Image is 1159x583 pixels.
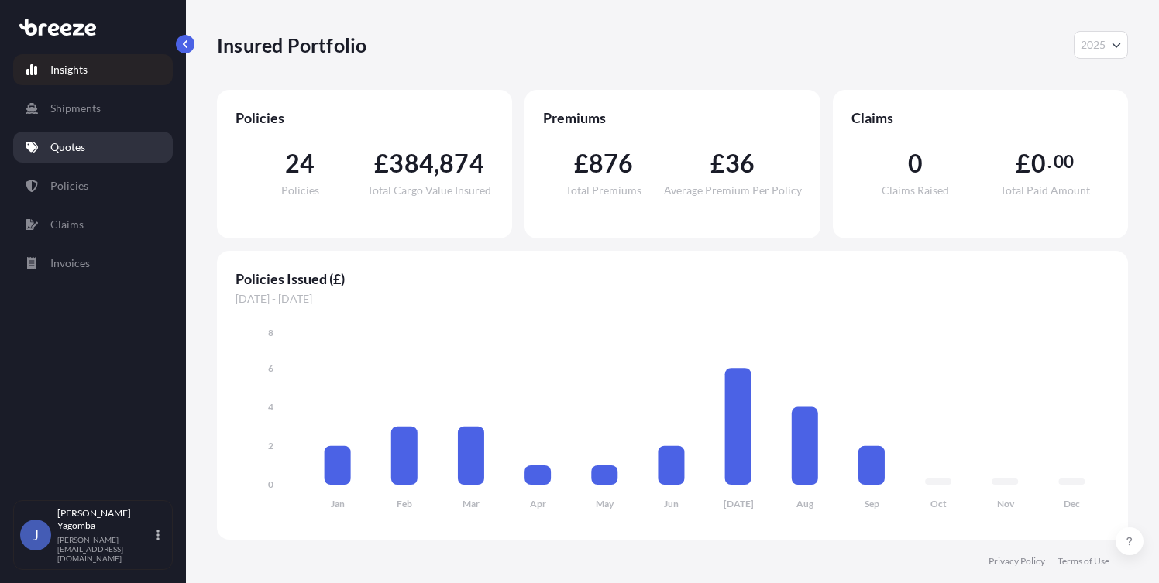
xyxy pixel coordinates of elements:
span: . [1047,156,1051,168]
tspan: Dec [1064,498,1080,509]
span: £ [710,151,725,176]
p: Quotes [50,139,85,155]
tspan: May [596,498,614,509]
span: £ [374,151,389,176]
span: Policies [281,185,319,196]
tspan: Aug [796,498,814,509]
button: Year Selector [1074,31,1128,59]
tspan: [DATE] [724,498,754,509]
p: [PERSON_NAME][EMAIL_ADDRESS][DOMAIN_NAME] [57,535,153,563]
span: Claims Raised [882,185,949,196]
span: Total Cargo Value Insured [367,185,491,196]
span: 36 [725,151,755,176]
a: Policies [13,170,173,201]
span: 2025 [1081,37,1106,53]
span: Policies Issued (£) [236,269,1109,288]
tspan: 4 [268,401,273,413]
p: Shipments [50,101,101,116]
tspan: Apr [530,498,546,509]
span: Total Premiums [566,185,641,196]
p: Insights [50,62,88,77]
tspan: Jan [331,498,345,509]
span: 00 [1054,156,1074,168]
p: [PERSON_NAME] Yagomba [57,507,153,532]
tspan: Feb [397,498,412,509]
span: J [33,527,39,543]
p: Claims [50,217,84,232]
p: Policies [50,178,88,194]
a: Terms of Use [1058,555,1109,568]
tspan: 2 [268,440,273,451]
span: 876 [589,151,634,176]
a: Invoices [13,248,173,279]
a: Insights [13,54,173,85]
tspan: 0 [268,478,273,490]
span: Premiums [543,108,801,127]
span: 0 [1031,151,1046,176]
span: £ [574,151,589,176]
span: 0 [908,151,923,176]
p: Insured Portfolio [217,33,366,57]
a: Shipments [13,93,173,124]
span: [DATE] - [DATE] [236,291,1109,307]
span: £ [1016,151,1030,176]
a: Quotes [13,132,173,163]
span: Policies [236,108,494,127]
span: 24 [285,151,315,176]
span: Average Premium Per Policy [664,185,802,196]
p: Invoices [50,255,90,271]
tspan: Sep [865,498,879,509]
tspan: Mar [463,498,480,509]
span: Total Paid Amount [1000,185,1090,196]
tspan: 6 [268,362,273,374]
span: Claims [851,108,1109,127]
a: Privacy Policy [989,555,1045,568]
span: 874 [439,151,484,176]
span: , [434,151,439,176]
tspan: Nov [997,498,1015,509]
a: Claims [13,209,173,240]
span: 384 [389,151,434,176]
tspan: Jun [664,498,679,509]
tspan: 8 [268,327,273,338]
tspan: Oct [930,498,947,509]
